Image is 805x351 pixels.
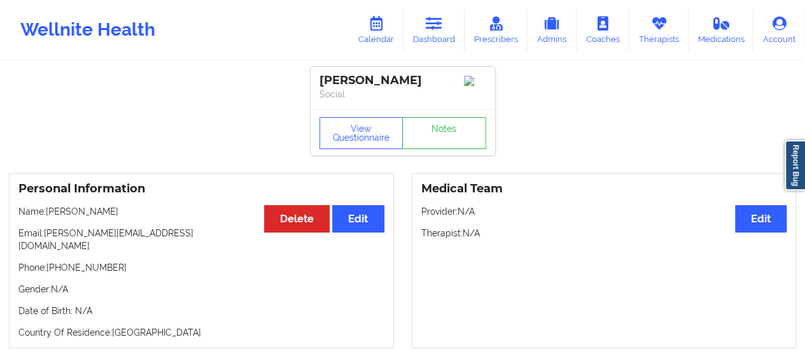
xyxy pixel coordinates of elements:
[403,9,465,51] a: Dashboard
[18,283,384,296] p: Gender: N/A
[753,9,805,51] a: Account
[319,88,486,101] p: Social
[18,227,384,252] p: Email: [PERSON_NAME][EMAIL_ADDRESS][DOMAIN_NAME]
[629,9,689,51] a: Therapists
[18,182,384,196] h3: Personal Information
[689,9,754,51] a: Medications
[332,205,384,233] button: Edit
[421,205,787,218] p: Provider: N/A
[319,73,486,88] div: [PERSON_NAME]
[349,9,403,51] a: Calendar
[402,117,486,149] a: Notes
[465,9,528,51] a: Prescribers
[527,9,577,51] a: Admins
[421,227,787,240] p: Therapist: N/A
[735,205,787,233] button: Edit
[18,261,384,274] p: Phone: [PHONE_NUMBER]
[264,205,330,233] button: Delete
[421,182,787,196] h3: Medical Team
[18,205,384,218] p: Name: [PERSON_NAME]
[785,140,805,190] a: Report Bug
[577,9,629,51] a: Coaches
[18,326,384,339] p: Country Of Residence: [GEOGRAPHIC_DATA]
[18,304,384,317] p: Date of Birth: N/A
[464,76,486,86] img: Image%2Fplaceholer-image.png
[319,117,403,149] button: View Questionnaire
